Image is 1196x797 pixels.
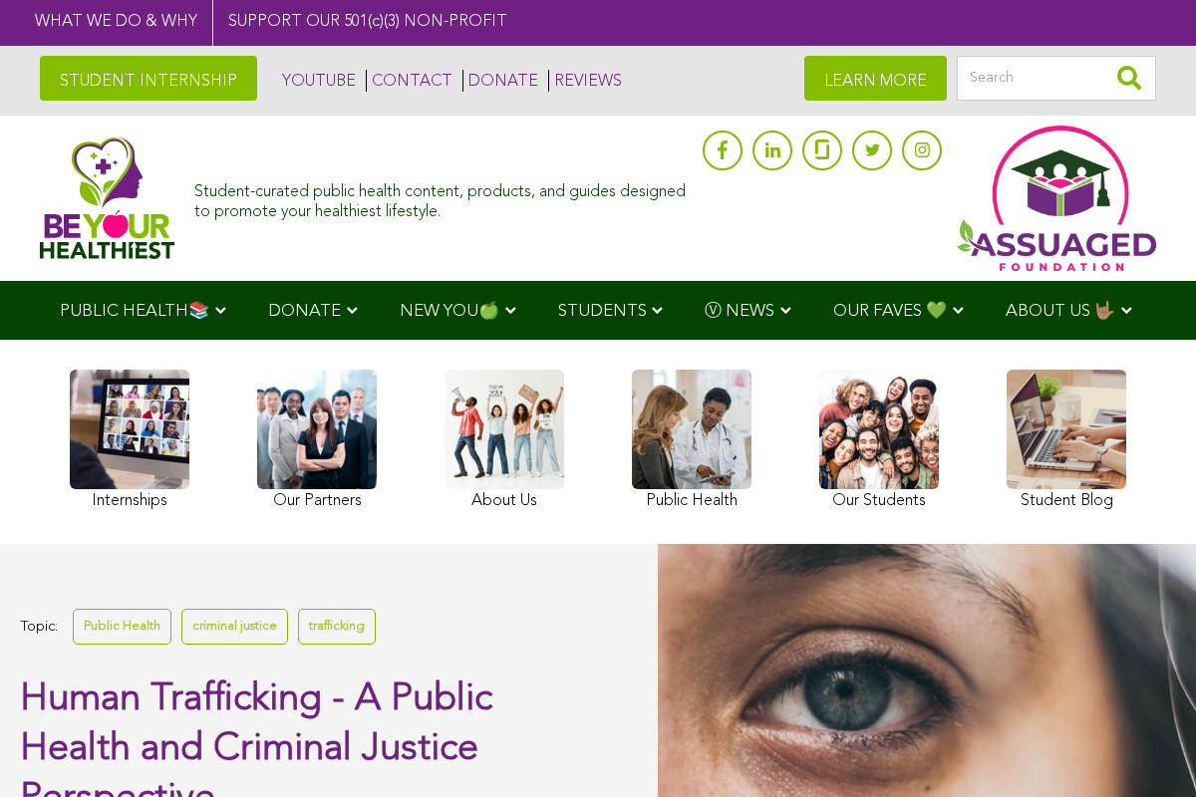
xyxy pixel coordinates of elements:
[957,126,1156,271] img: Assuaged App
[194,173,693,221] div: Student-curated public health content, products, and guides designed to promote your healthiest l...
[400,303,499,320] span: NEW YOU🍏
[181,609,288,644] a: criminal justice
[40,56,257,101] a: STUDENT INTERNSHIP
[1096,701,1196,797] iframe: Chat Widget
[705,303,774,320] span: Ⓥ NEWS
[548,70,622,92] a: REVIEWS
[60,303,209,320] span: PUBLIC HEALTH📚
[73,609,171,644] a: Public Health
[558,303,647,320] span: STUDENTS
[366,70,452,92] a: CONTACT
[462,70,538,92] a: DONATE
[277,70,356,92] a: YOUTUBE
[833,303,947,320] span: OUR FAVES 💚
[815,139,829,159] img: glassdoor
[804,56,947,101] a: LEARN MORE
[1006,303,1115,320] span: ABOUT US 🤟🏽
[957,56,1156,101] input: Search
[298,609,376,644] a: trafficking
[20,614,58,641] span: Topic:
[268,303,341,320] span: DONATE
[40,136,174,259] img: Assuaged
[30,281,1166,340] div: Navigation Menu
